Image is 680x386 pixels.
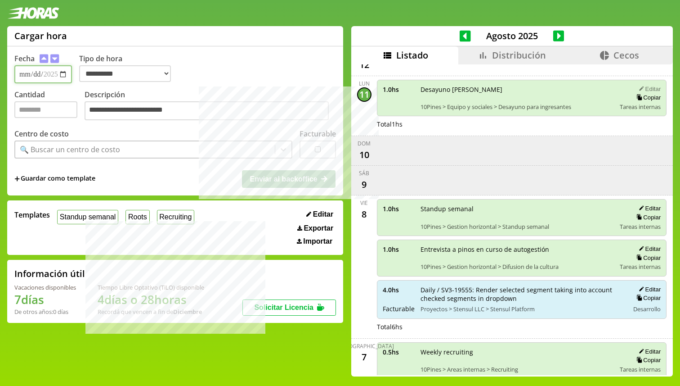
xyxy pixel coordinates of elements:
[471,30,553,42] span: Agosto 2025
[360,199,368,207] div: vie
[14,291,76,308] h1: 7 días
[14,54,35,64] label: Fecha
[421,286,623,303] span: Daily / SV3-19555: Render selected segment taking into account checked segments in dropdown
[14,101,77,118] input: Cantidad
[20,145,120,154] div: 🔍 Buscar un centro de costo
[7,7,59,19] img: logotipo
[492,49,546,61] span: Distribución
[14,210,50,220] span: Templates
[14,129,69,139] label: Centro de costo
[421,103,614,111] span: 10Pines > Equipo y sociales > Desayuno para ingresantes
[421,365,614,373] span: 10Pines > Areas internas > Recruiting
[14,308,76,316] div: De otros años: 0 días
[351,64,673,375] div: scrollable content
[620,103,661,111] span: Tareas internas
[14,30,67,42] h1: Cargar hora
[357,58,371,72] div: 12
[636,348,661,355] button: Editar
[421,85,614,94] span: Desayuno [PERSON_NAME]
[634,254,661,262] button: Copiar
[14,268,85,280] h2: Información útil
[359,80,370,87] div: lun
[620,263,661,271] span: Tareas internas
[335,342,394,350] div: [DEMOGRAPHIC_DATA]
[313,210,333,218] span: Editar
[304,210,336,219] button: Editar
[421,245,614,254] span: Entrevista a pinos en curso de autogestión
[634,94,661,101] button: Copiar
[421,305,623,313] span: Proyectos > Stensul LLC > Stensul Platform
[300,129,336,139] label: Facturable
[173,308,202,316] b: Diciembre
[85,90,336,123] label: Descripción
[634,356,661,364] button: Copiar
[57,210,118,224] button: Standup semanal
[357,87,371,102] div: 11
[377,120,667,128] div: Total 1 hs
[383,304,414,313] span: Facturable
[636,245,661,253] button: Editar
[358,140,371,147] div: dom
[383,245,414,254] span: 1.0 hs
[242,300,336,316] button: Solicitar Licencia
[14,90,85,123] label: Cantidad
[636,204,661,212] button: Editar
[396,49,428,61] span: Listado
[620,223,661,231] span: Tareas internas
[98,308,204,316] div: Recordá que vencen a fin de
[254,304,313,311] span: Solicitar Licencia
[636,85,661,93] button: Editar
[421,204,614,213] span: Standup semanal
[79,65,171,82] select: Tipo de hora
[157,210,195,224] button: Recruiting
[359,169,369,177] div: sáb
[377,322,667,331] div: Total 6 hs
[79,54,178,83] label: Tipo de hora
[357,350,371,364] div: 7
[303,237,332,245] span: Importar
[98,283,204,291] div: Tiempo Libre Optativo (TiLO) disponible
[383,204,414,213] span: 1.0 hs
[613,49,639,61] span: Cecos
[357,207,371,221] div: 8
[14,174,20,184] span: +
[125,210,149,224] button: Roots
[85,101,329,120] textarea: Descripción
[636,286,661,293] button: Editar
[383,348,414,356] span: 0.5 hs
[304,224,333,232] span: Exportar
[14,174,95,184] span: +Guardar como template
[634,213,661,221] button: Copiar
[421,223,614,231] span: 10Pines > Gestion horizontal > Standup semanal
[633,305,661,313] span: Desarrollo
[383,286,414,294] span: 4.0 hs
[634,294,661,302] button: Copiar
[98,291,204,308] h1: 4 días o 28 horas
[14,283,76,291] div: Vacaciones disponibles
[421,348,614,356] span: Weekly recruiting
[421,263,614,271] span: 10Pines > Gestion horizontal > Difusion de la cultura
[383,85,414,94] span: 1.0 hs
[357,147,371,162] div: 10
[295,224,336,233] button: Exportar
[620,365,661,373] span: Tareas internas
[357,177,371,191] div: 9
